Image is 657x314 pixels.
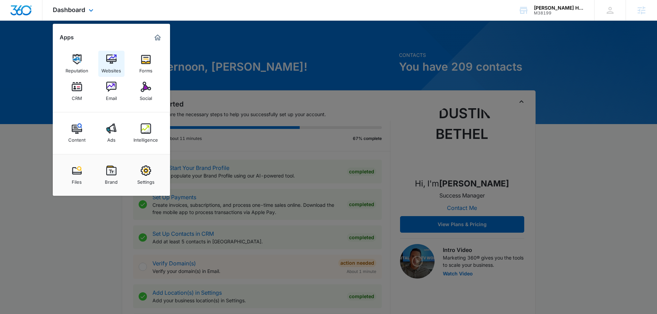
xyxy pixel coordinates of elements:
div: Social [140,92,152,101]
div: Email [106,92,117,101]
a: Reputation [64,51,90,77]
a: Forms [133,51,159,77]
div: Files [72,176,82,185]
div: Brand [105,176,118,185]
div: Websites [101,64,121,73]
div: Reputation [66,64,88,73]
a: Social [133,78,159,104]
a: CRM [64,78,90,104]
div: Ads [107,134,116,143]
span: Dashboard [53,6,85,13]
a: Websites [98,51,125,77]
a: Files [64,162,90,188]
div: Forms [139,64,152,73]
a: Email [98,78,125,104]
div: account id [534,11,584,16]
a: Brand [98,162,125,188]
div: account name [534,5,584,11]
div: CRM [72,92,82,101]
div: Content [68,134,86,143]
a: Intelligence [133,120,159,146]
div: Intelligence [133,134,158,143]
a: Content [64,120,90,146]
a: Ads [98,120,125,146]
a: Settings [133,162,159,188]
a: Marketing 360® Dashboard [152,32,163,43]
h2: Apps [60,34,74,41]
div: Settings [137,176,155,185]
